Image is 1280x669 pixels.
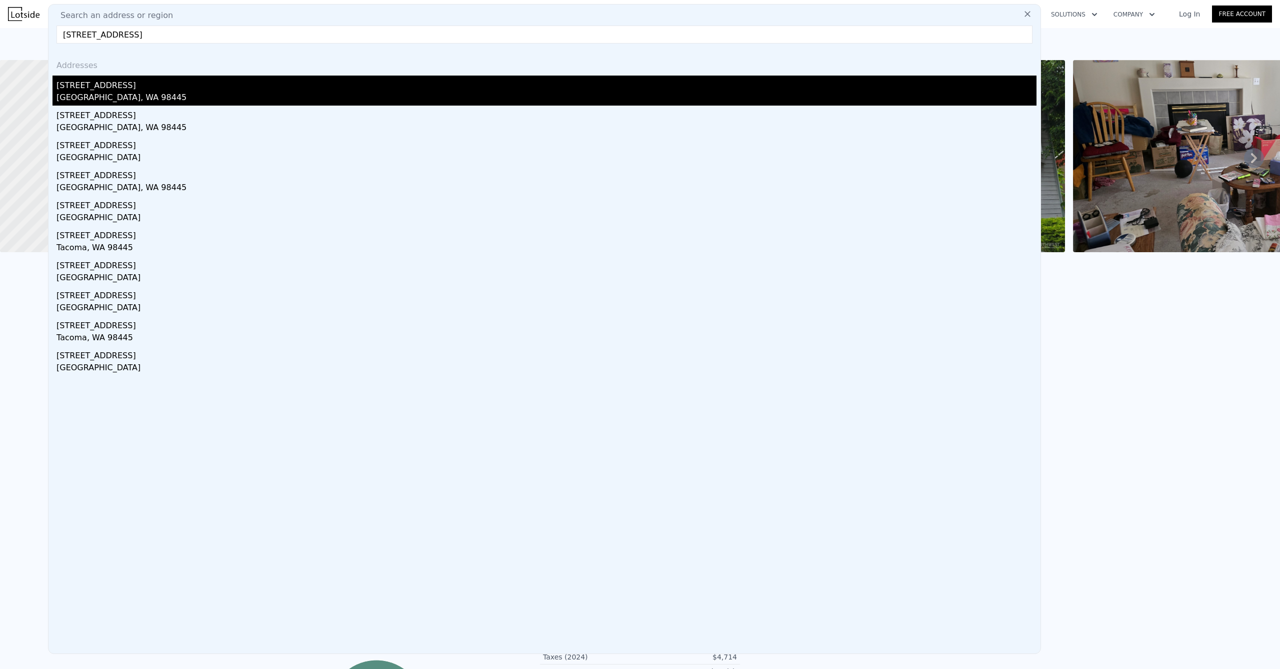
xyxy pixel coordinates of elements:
[56,242,1036,256] div: Tacoma, WA 98445
[1105,6,1163,24] button: Company
[56,226,1036,242] div: [STREET_ADDRESS]
[56,286,1036,302] div: [STREET_ADDRESS]
[56,196,1036,212] div: [STREET_ADDRESS]
[56,182,1036,196] div: [GEOGRAPHIC_DATA], WA 98445
[56,332,1036,346] div: Tacoma, WA 98445
[56,166,1036,182] div: [STREET_ADDRESS]
[640,652,737,662] div: $4,714
[52,52,1036,76] div: Addresses
[56,346,1036,362] div: [STREET_ADDRESS]
[56,152,1036,166] div: [GEOGRAPHIC_DATA]
[56,106,1036,122] div: [STREET_ADDRESS]
[8,7,39,21] img: Lotside
[543,652,640,662] div: Taxes (2024)
[1212,6,1272,23] a: Free Account
[56,256,1036,272] div: [STREET_ADDRESS]
[56,136,1036,152] div: [STREET_ADDRESS]
[1043,6,1105,24] button: Solutions
[56,316,1036,332] div: [STREET_ADDRESS]
[56,92,1036,106] div: [GEOGRAPHIC_DATA], WA 98445
[56,272,1036,286] div: [GEOGRAPHIC_DATA]
[1167,9,1212,19] a: Log In
[56,362,1036,376] div: [GEOGRAPHIC_DATA]
[56,212,1036,226] div: [GEOGRAPHIC_DATA]
[56,302,1036,316] div: [GEOGRAPHIC_DATA]
[52,10,173,22] span: Search an address or region
[56,122,1036,136] div: [GEOGRAPHIC_DATA], WA 98445
[56,76,1036,92] div: [STREET_ADDRESS]
[56,26,1032,44] input: Enter an address, city, region, neighborhood or zip code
